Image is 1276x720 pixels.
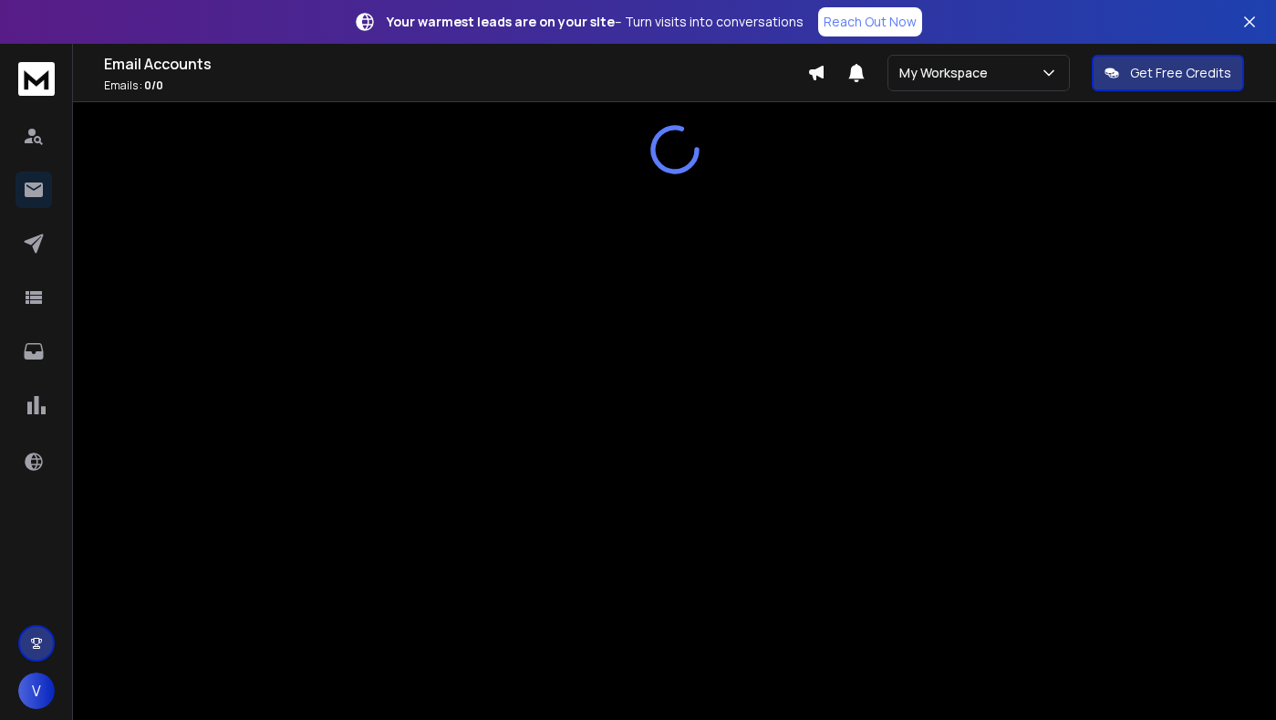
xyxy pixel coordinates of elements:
p: Get Free Credits [1130,64,1231,82]
span: 0 / 0 [144,78,163,93]
button: V [18,673,55,709]
p: Reach Out Now [824,13,917,31]
p: Emails : [104,78,807,93]
h1: Email Accounts [104,53,807,75]
button: Get Free Credits [1092,55,1244,91]
img: logo [18,62,55,96]
strong: Your warmest leads are on your site [387,13,615,30]
p: – Turn visits into conversations [387,13,804,31]
p: My Workspace [899,64,995,82]
a: Reach Out Now [818,7,922,37]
